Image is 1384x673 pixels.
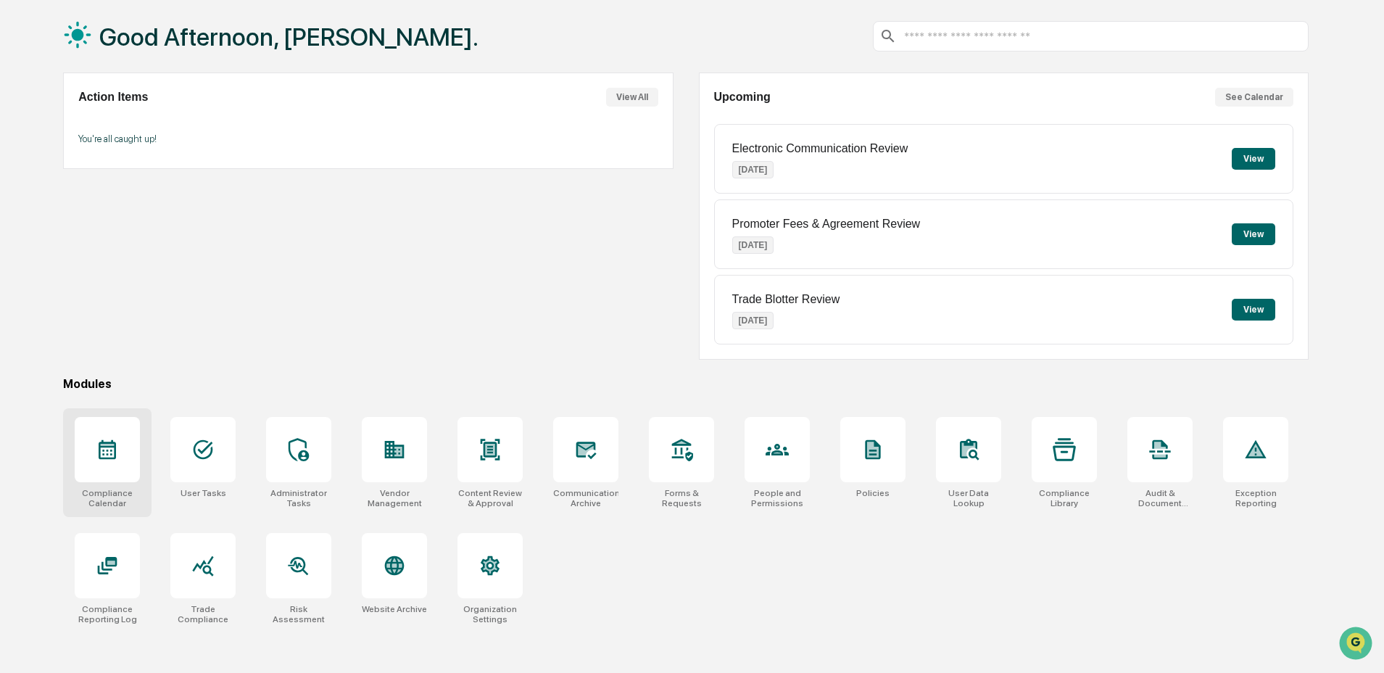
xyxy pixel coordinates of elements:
button: View [1232,299,1275,321]
div: 🖐️ [14,184,26,196]
h1: Good Afternoon, [PERSON_NAME]. [99,22,478,51]
h2: Action Items [78,91,148,104]
div: Risk Assessment [266,604,331,624]
div: Website Archive [362,604,427,614]
div: Forms & Requests [649,488,714,508]
p: [DATE] [732,161,774,178]
div: Modules [63,377,1309,391]
div: Start new chat [49,111,238,125]
iframe: Open customer support [1338,625,1377,664]
a: 🖐️Preclearance [9,177,99,203]
div: Exception Reporting [1223,488,1288,508]
p: Promoter Fees & Agreement Review [732,218,921,231]
a: Powered byPylon [102,245,175,257]
span: Attestations [120,183,180,197]
button: View All [606,88,658,107]
div: User Data Lookup [936,488,1001,508]
span: Pylon [144,246,175,257]
button: Start new chat [246,115,264,133]
a: 🔎Data Lookup [9,205,97,231]
h2: Upcoming [714,91,771,104]
a: 🗄️Attestations [99,177,186,203]
div: Compliance Reporting Log [75,604,140,624]
p: How can we help? [14,30,264,54]
div: Audit & Document Logs [1127,488,1193,508]
div: Compliance Calendar [75,488,140,508]
div: Vendor Management [362,488,427,508]
p: Electronic Communication Review [732,142,908,155]
div: Communications Archive [553,488,618,508]
div: Trade Compliance [170,604,236,624]
span: Data Lookup [29,210,91,225]
div: 🔎 [14,212,26,223]
p: Trade Blotter Review [732,293,840,306]
img: 1746055101610-c473b297-6a78-478c-a979-82029cc54cd1 [14,111,41,137]
button: View [1232,223,1275,245]
span: Preclearance [29,183,94,197]
div: 🗄️ [105,184,117,196]
p: You're all caught up! [78,133,658,144]
div: Organization Settings [457,604,523,624]
p: [DATE] [732,312,774,329]
div: People and Permissions [745,488,810,508]
button: See Calendar [1215,88,1293,107]
div: We're available if you need us! [49,125,183,137]
div: User Tasks [181,488,226,498]
button: View [1232,148,1275,170]
div: Content Review & Approval [457,488,523,508]
p: [DATE] [732,236,774,254]
div: Administrator Tasks [266,488,331,508]
div: Policies [856,488,890,498]
div: Compliance Library [1032,488,1097,508]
